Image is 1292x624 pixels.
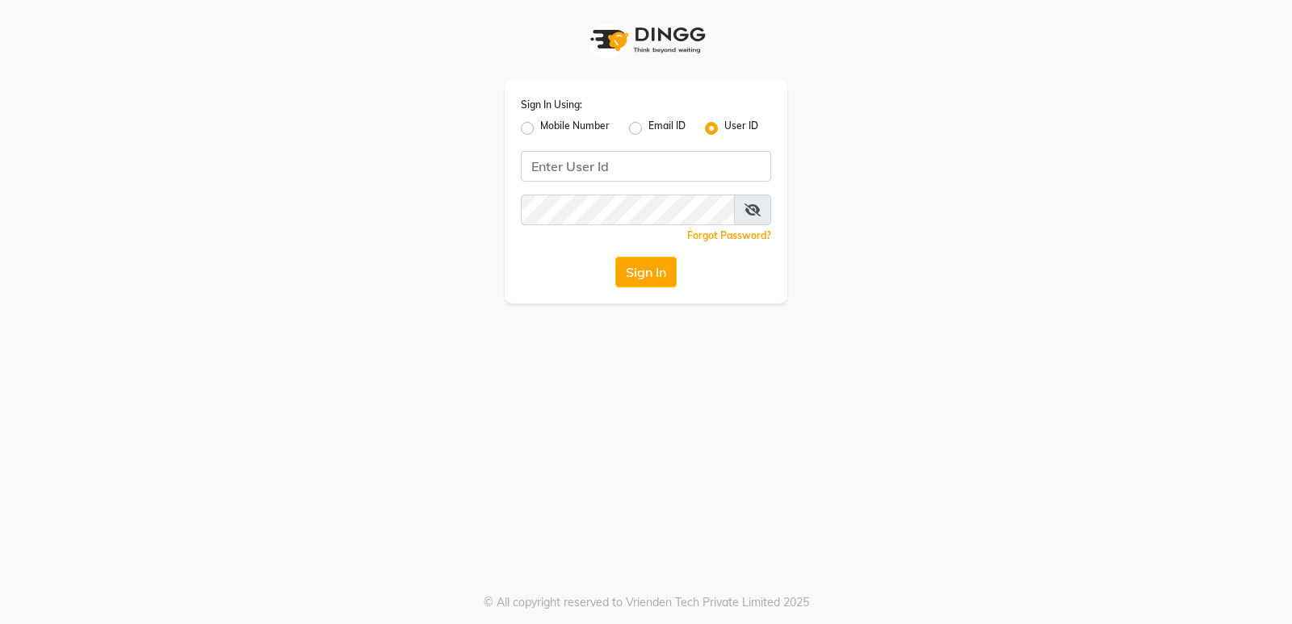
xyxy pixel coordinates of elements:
img: logo1.svg [581,16,711,64]
label: Sign In Using: [521,98,582,112]
label: Mobile Number [540,119,610,138]
label: User ID [724,119,758,138]
input: Username [521,151,771,182]
a: Forgot Password? [687,229,771,241]
input: Username [521,195,735,225]
button: Sign In [615,257,677,287]
label: Email ID [648,119,686,138]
